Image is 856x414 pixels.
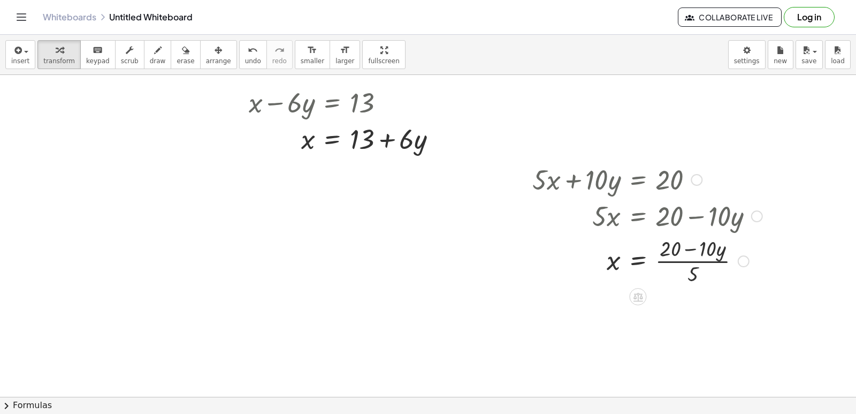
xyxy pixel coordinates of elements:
[86,57,110,65] span: keypad
[121,57,139,65] span: scrub
[43,12,96,22] a: Whiteboards
[368,57,399,65] span: fullscreen
[115,40,144,69] button: scrub
[734,57,760,65] span: settings
[796,40,823,69] button: save
[200,40,237,69] button: arrange
[272,57,287,65] span: redo
[362,40,405,69] button: fullscreen
[768,40,793,69] button: new
[831,57,845,65] span: load
[80,40,116,69] button: keyboardkeypad
[171,40,200,69] button: erase
[245,57,261,65] span: undo
[629,288,646,305] div: Apply the same math to both sides of the equation
[784,7,835,27] button: Log in
[687,12,773,22] span: Collaborate Live
[248,44,258,57] i: undo
[177,57,194,65] span: erase
[274,44,285,57] i: redo
[11,57,29,65] span: insert
[330,40,360,69] button: format_sizelarger
[678,7,782,27] button: Collaborate Live
[335,57,354,65] span: larger
[43,57,75,65] span: transform
[801,57,816,65] span: save
[239,40,267,69] button: undoundo
[93,44,103,57] i: keyboard
[728,40,766,69] button: settings
[144,40,172,69] button: draw
[295,40,330,69] button: format_sizesmaller
[206,57,231,65] span: arrange
[150,57,166,65] span: draw
[37,40,81,69] button: transform
[301,57,324,65] span: smaller
[340,44,350,57] i: format_size
[774,57,787,65] span: new
[266,40,293,69] button: redoredo
[307,44,317,57] i: format_size
[825,40,851,69] button: load
[13,9,30,26] button: Toggle navigation
[5,40,35,69] button: insert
